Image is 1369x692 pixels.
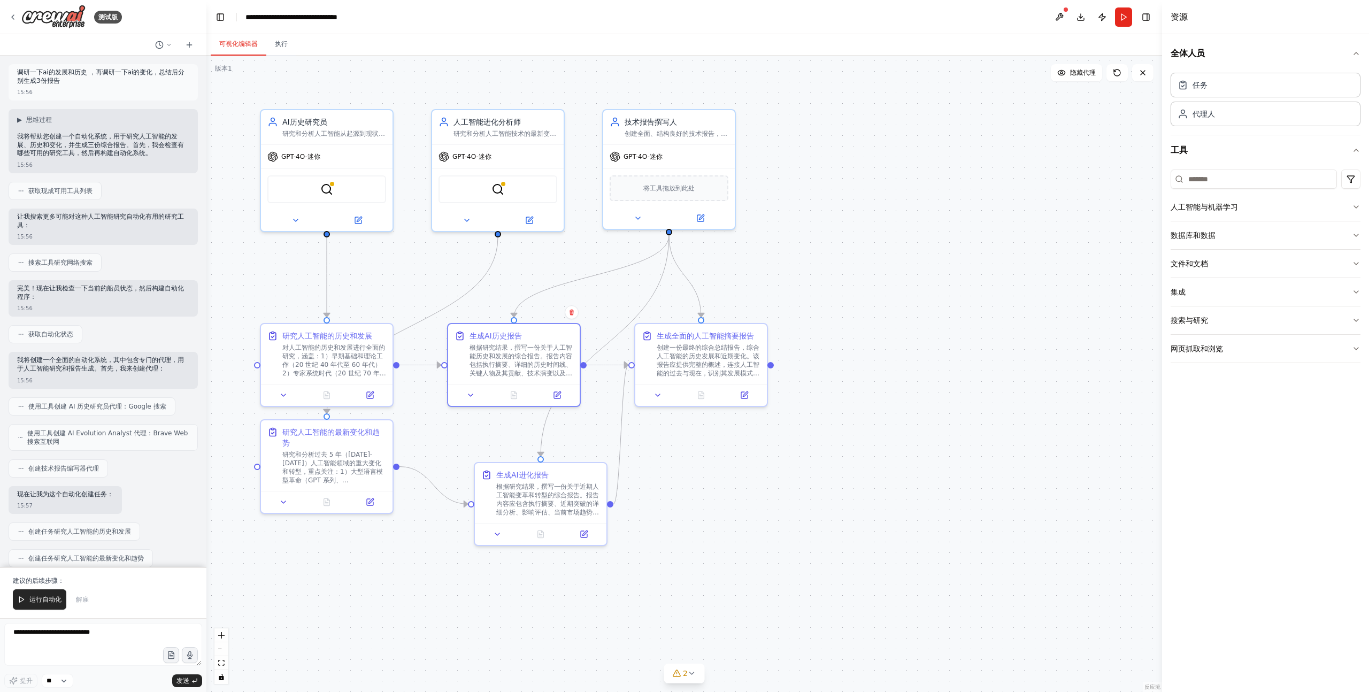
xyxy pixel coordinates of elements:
font: 可视化编辑器 [219,40,258,48]
font: GPT-4O-迷你 [281,153,320,160]
button: 隐藏代理 [1051,64,1102,81]
div: AI历史研究员研究和分析人工智能从起源到现状的完整历史和发展，确定关键里程碑、先驱、技术突破和发展阶段GPT-4O-迷你SerplyWeb搜索工具 [260,109,394,232]
button: 网页抓取和浏览 [1171,335,1360,363]
font: 创建技术报告编写器代理 [28,465,99,472]
font: 工具 [1171,145,1188,155]
font: 根据研究结果，撰写一份关于人工智能历史和发展的综合报告。报告内容包括执行摘要、详细的历史时间线、关键人物及其贡献、技术演变以及关于人工智能历史发展模式的结论。 [470,344,572,386]
font: 运行自动化 [29,596,61,603]
font: 1 [228,65,232,72]
button: 适合视图 [214,656,228,670]
font: 生成AI历史报告 [470,332,522,340]
div: 研究人工智能的最新变化和趋势研究和分析过去 5 年（[DATE]-[DATE]）人工智能领域的重大变化和转型，重点关注：1）大型语言模型革命（GPT 系列、[PERSON_NAME] 等）2）生... [260,419,394,514]
font: 解雇 [76,596,89,603]
g: Edge from 6945f2b3-9b97-425d-bf80-a98ca02ffea8 to 5f34f315-b868-4766-bb89-d83503521939 [613,360,628,510]
div: React Flow 控件 [214,628,228,684]
font: 执行 [275,40,288,48]
button: 运行自动化 [13,589,66,610]
font: 研究和分析人工智能技术的最新变化、变革和当前趋势，重点关注过去 5 年的突破性发展、范式转变和新兴应用 [453,130,556,163]
font: 任务 [1193,81,1208,89]
font: AI历史研究员 [282,118,327,126]
button: 删除节点 [565,305,579,319]
font: 将工具拖放到此处 [643,184,695,192]
font: 研究和分析过去 5 年（[DATE]-[DATE]）人工智能领域的重大变化和转型，重点关注：1）大型语言模型革命（GPT 系列、[PERSON_NAME] 等）2）生成式人工智能突破（DALL-... [282,451,384,552]
font: 15:56 [17,305,33,311]
font: 获取自动化状态 [28,330,73,338]
font: 全体人员 [1171,48,1205,58]
button: 无可用输出 [679,389,724,402]
button: 缩小 [214,642,228,656]
button: 全体人员 [1171,39,1360,68]
g: Edge from 36f8f938-14eb-459c-b803-3c23170bc62a to 6945f2b3-9b97-425d-bf80-a98ca02ffea8 [399,462,468,510]
g: Edge from 8c71a628-e163-449a-879c-568bb158e58a to ec6fd1d9-abc3-48e7-940e-a699a3b7ff39 [509,235,674,317]
font: 人工智能进化分析师 [453,118,521,126]
font: 发送 [176,677,189,685]
font: 获取现成可用工具列表 [28,187,93,195]
font: 15:57 [17,503,33,509]
div: 技术报告撰写人创建全面、结构良好的技术报告，将人工智能研究成果综合成清晰、详细的文档，并配有适当的格式、引用和执行摘要GPT-4O-迷你将工具拖放到此处 [602,109,736,230]
button: 放大 [214,628,228,642]
button: 在侧面板中打开 [539,389,575,402]
button: ▶思维过程 [17,116,52,124]
font: 人工智能与机器学习 [1171,203,1238,211]
font: 15:56 [17,378,33,383]
button: 发送 [172,674,202,687]
button: 隐藏右侧边栏 [1139,10,1153,25]
button: 上传文件 [163,647,179,663]
div: 全体人员 [1171,68,1360,135]
font: 2 [683,669,688,678]
font: 生成全面的人工智能摘要报告 [657,332,754,340]
font: 数据库和数据 [1171,231,1216,240]
img: 标识 [21,5,86,29]
font: 完美！现在让我检查一下当前的船员状态，然后构建自动化程序： [17,285,184,301]
font: 搜索工具研究网络搜索 [28,259,93,266]
font: 建议的后续步骤： [13,577,64,585]
font: 根据研究结果，撰写一份关于近期人工智能变革和转型的综合报告。报告内容应包含执行摘要、近期突破的详细分析、影响评估、当前市场趋势以及人工智能发展的未来影响。 [496,483,599,525]
button: 点击说出您的自动化想法 [182,647,198,663]
g: Edge from bd81b6bd-f6b6-4550-9e65-1c04081dd2de to ec6fd1d9-abc3-48e7-940e-a699a3b7ff39 [399,360,441,371]
font: 测试版 [98,13,118,21]
button: 工具 [1171,135,1360,165]
button: 数据库和数据 [1171,221,1360,249]
g: Edge from 8c71a628-e163-449a-879c-568bb158e58a to 6945f2b3-9b97-425d-bf80-a98ca02ffea8 [535,235,674,456]
font: 研究和分析人工智能从起源到现状的完整历史和发展，确定关键里程碑、先驱、技术突破和发展阶段 [282,130,385,155]
button: 无可用输出 [518,528,564,541]
button: 切换到上一个聊天 [151,39,176,51]
font: 15:56 [17,234,33,240]
font: 网页抓取和浏览 [1171,344,1223,353]
p: 调研一下ai的发展和历史 ，再调研一下ai的变化，总结后分别生成3份报告 [17,68,189,85]
div: 生成全面的人工智能摘要报告创建一份最终的综合总结报告，综合人工智能的历史发展和近期变化。该报告应提供完整的概述，连接人工智能的过去与现在，识别其发展模式，并提供有关人工智能发展轨迹的见解。 [634,323,768,407]
font: 创建任务研究人工智能的历史和发展 [28,528,131,535]
font: 反应流 [1144,684,1160,690]
font: 创建任务研究人工智能的最新变化和趋势 [28,555,144,562]
font: GPT-4O-迷你 [452,153,491,160]
div: 工具 [1171,165,1360,372]
font: 我将帮助您创建一个自动化系统，用于研究人工智能的发展、历史和变化，并生成三份综合报告。首先，我会检查有哪些可用的研究工具，然后再构建自动化系统。 [17,133,184,157]
button: 切换交互性 [214,670,228,684]
div: 生成AI历史报告根据研究结果，撰写一份关于人工智能历史和发展的综合报告。报告内容包括执行摘要、详细的历史时间线、关键人物及其贡献、技术演变以及关于人工智能历史发展模式的结论。 [447,323,581,407]
button: 在侧面板中打开 [726,389,763,402]
button: 无可用输出 [304,496,350,509]
button: 在侧面板中打开 [328,214,388,227]
button: 解雇 [71,589,94,610]
font: 思维过程 [26,116,52,124]
font: 代理人 [1193,110,1215,118]
font: 使用工具创建 AI Evolution Analyst 代理：Brave Web 搜索互联网 [27,429,188,445]
font: 文件和文档 [1171,259,1208,268]
font: 提升 [20,677,33,685]
font: 研究人工智能的最新变化和趋势 [282,428,380,447]
button: 集成 [1171,278,1360,306]
font: 15:56 [17,89,33,95]
button: 在侧面板中打开 [351,389,388,402]
g: Edge from ec6fd1d9-abc3-48e7-940e-a699a3b7ff39 to 5f34f315-b868-4766-bb89-d83503521939 [587,360,628,371]
font: 集成 [1171,288,1186,296]
a: React Flow 归因 [1144,684,1160,690]
font: 让我搜索更多可能对这种人工智能研究自动化有用的研究工具： [17,213,184,229]
button: 人工智能与机器学习 [1171,193,1360,221]
button: 在侧面板中打开 [565,528,602,541]
img: BraveSearch工具 [491,183,504,196]
div: 生成AI进化报告根据研究结果，撰写一份关于近期人工智能变革和转型的综合报告。报告内容应包含执行摘要、近期突破的详细分析、影响评估、当前市场趋势以及人工智能发展的未来影响。 [474,462,607,546]
font: 版本 [215,65,228,72]
button: 开始新聊天 [181,39,198,51]
button: 在侧面板中打开 [351,496,388,509]
button: 无可用输出 [304,389,350,402]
